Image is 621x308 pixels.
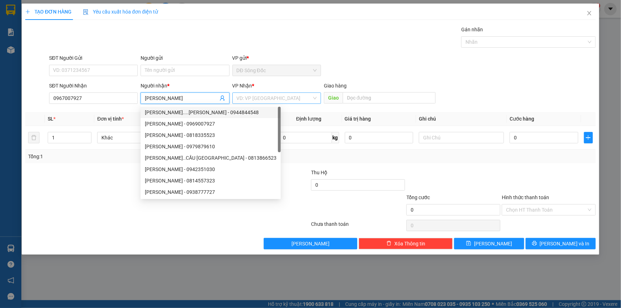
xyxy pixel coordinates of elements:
span: Định lượng [296,116,321,122]
div: SĐT Người Nhận [49,82,138,90]
div: KIM CƯƠNG - 0818335523 [141,129,281,141]
div: Chưa thanh toán [311,220,406,233]
div: KIM CƯƠNG - 0979879610 [141,141,281,152]
span: plus [25,9,30,14]
span: Khác [101,132,178,143]
img: icon [83,9,89,15]
div: [PERSON_NAME]..CẦU [GEOGRAPHIC_DATA] - 0813866523 [145,154,277,162]
div: [PERSON_NAME] - 0818335523 [145,131,277,139]
span: Giá trị hàng [345,116,371,122]
span: printer [532,241,537,246]
span: TẠO ĐƠN HÀNG [25,9,72,15]
input: Dọc đường [343,92,436,103]
div: [PERSON_NAME] - 0969007927 [145,120,277,128]
span: save [466,241,471,246]
span: [PERSON_NAME] [474,240,512,248]
input: 0 [345,132,414,143]
div: KIM CƯƠNG..CẦU RẠCH NHUM - 0813866523 [141,152,281,164]
div: Tổng: 1 [28,153,240,160]
span: kg [332,132,339,143]
div: [PERSON_NAME]....[PERSON_NAME] - 0944844548 [145,108,277,116]
div: KIM CƯƠNG - 0938777727 [141,186,281,198]
div: KIM CƯƠNG - 0942351030 [141,164,281,175]
div: [PERSON_NAME] - 0979879610 [145,143,277,150]
div: SĐT Người Gửi [49,54,138,62]
button: plus [584,132,593,143]
div: Người nhận [141,82,229,90]
button: save[PERSON_NAME] [454,238,524,249]
div: [PERSON_NAME] - 0942351030 [145,165,277,173]
div: VP gửi [232,54,321,62]
label: Gán nhãn [461,27,483,32]
button: Close [579,4,599,23]
button: [PERSON_NAME] [264,238,358,249]
label: Hình thức thanh toán [502,195,549,200]
span: user-add [220,95,225,101]
th: Ghi chú [416,112,507,126]
span: Cước hàng [510,116,534,122]
div: [PERSON_NAME] - 0938777727 [145,188,277,196]
span: Đơn vị tính [97,116,124,122]
span: Thu Hộ [311,170,327,175]
span: [PERSON_NAME] [291,240,330,248]
span: VP Nhận [232,83,252,89]
span: [PERSON_NAME] và In [540,240,590,248]
span: plus [584,135,593,140]
button: deleteXóa Thông tin [359,238,453,249]
span: Xóa Thông tin [394,240,425,248]
div: KIM CƯƠNG - 0814557323 [141,175,281,186]
span: delete [386,241,391,246]
span: Giao hàng [324,83,347,89]
div: Người gửi [141,54,229,62]
button: delete [28,132,40,143]
div: KIM CUONG - 0969007927 [141,118,281,129]
div: KIM CƯƠNG....TRẦN VĂN THỜI - 0944844548 [141,107,281,118]
span: close [586,10,592,16]
span: Giao [324,92,343,103]
input: Ghi Chú [419,132,504,143]
button: printer[PERSON_NAME] và In [526,238,596,249]
span: DĐ Sông Đốc [237,65,317,76]
div: [PERSON_NAME] - 0814557323 [145,177,277,185]
span: Tổng cước [406,195,430,200]
span: Yêu cầu xuất hóa đơn điện tử [83,9,158,15]
span: SL [48,116,53,122]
